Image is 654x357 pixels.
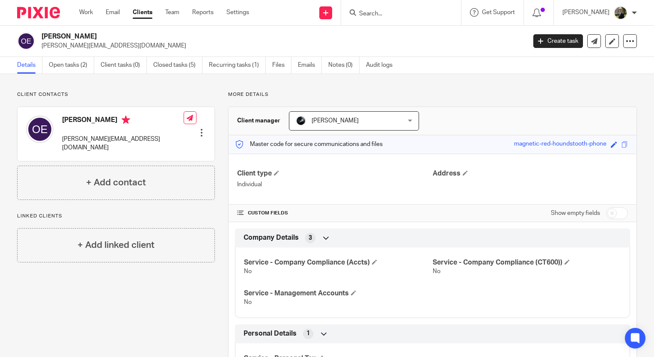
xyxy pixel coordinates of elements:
[244,258,432,267] h4: Service - Company Compliance (Accts)
[514,140,606,149] div: magnetic-red-houndstooth-phone
[17,32,35,50] img: svg%3E
[86,176,146,189] h4: + Add contact
[614,6,627,20] img: ACCOUNTING4EVERYTHING-9.jpg
[153,57,202,74] a: Closed tasks (5)
[562,8,609,17] p: [PERSON_NAME]
[533,34,583,48] a: Create task
[306,329,310,338] span: 1
[358,10,435,18] input: Search
[226,8,249,17] a: Settings
[17,91,215,98] p: Client contacts
[244,268,252,274] span: No
[235,140,383,149] p: Master code for secure communications and files
[62,135,184,152] p: [PERSON_NAME][EMAIL_ADDRESS][DOMAIN_NAME]
[122,116,130,124] i: Primary
[42,42,520,50] p: [PERSON_NAME][EMAIL_ADDRESS][DOMAIN_NAME]
[244,329,297,338] span: Personal Details
[101,57,147,74] a: Client tasks (0)
[133,8,152,17] a: Clients
[433,268,440,274] span: No
[272,57,291,74] a: Files
[296,116,306,126] img: 1000002122.jpg
[17,57,42,74] a: Details
[237,210,432,217] h4: CUSTOM FIELDS
[62,116,184,126] h4: [PERSON_NAME]
[228,91,637,98] p: More details
[237,116,280,125] h3: Client manager
[237,180,432,189] p: Individual
[79,8,93,17] a: Work
[192,8,214,17] a: Reports
[106,8,120,17] a: Email
[328,57,360,74] a: Notes (0)
[237,169,432,178] h4: Client type
[77,238,155,252] h4: + Add linked client
[312,118,359,124] span: [PERSON_NAME]
[551,209,600,217] label: Show empty fields
[298,57,322,74] a: Emails
[209,57,266,74] a: Recurring tasks (1)
[366,57,399,74] a: Audit logs
[433,169,628,178] h4: Address
[244,299,252,305] span: No
[244,289,432,298] h4: Service - Management Accounts
[49,57,94,74] a: Open tasks (2)
[482,9,515,15] span: Get Support
[244,233,299,242] span: Company Details
[17,213,215,220] p: Linked clients
[42,32,425,41] h2: [PERSON_NAME]
[165,8,179,17] a: Team
[433,258,621,267] h4: Service - Company Compliance (CT600))
[17,7,60,18] img: Pixie
[309,234,312,242] span: 3
[26,116,54,143] img: svg%3E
